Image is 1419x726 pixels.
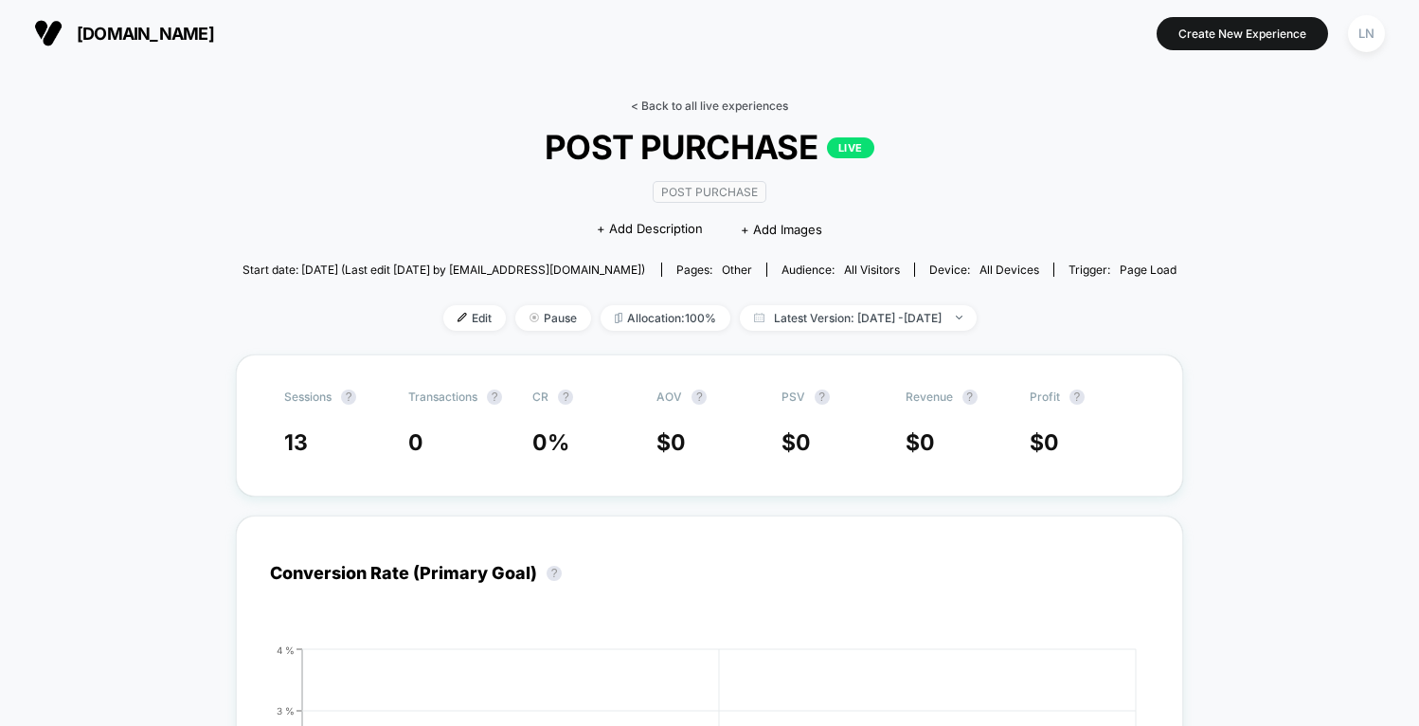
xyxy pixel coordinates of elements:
[1030,429,1059,456] span: $
[277,704,295,716] tspan: 3 %
[920,429,935,456] span: 0
[443,305,506,331] span: Edit
[656,390,682,404] span: AOV
[781,429,811,456] span: $
[530,313,539,322] img: end
[653,181,766,203] span: Post Purchase
[1069,263,1177,277] div: Trigger:
[270,563,571,583] div: Conversion Rate (Primary Goal)
[914,263,1053,277] span: Device:
[34,19,63,47] img: Visually logo
[1120,263,1177,277] span: Page Load
[656,429,686,456] span: $
[601,305,730,331] span: Allocation: 100%
[408,429,423,456] span: 0
[631,99,788,113] a: < Back to all live experiences
[1348,15,1385,52] div: LN
[487,390,502,405] button: ?
[1044,429,1059,456] span: 0
[615,313,622,323] img: rebalance
[722,263,752,277] span: other
[532,429,569,456] span: 0 %
[1069,390,1085,405] button: ?
[547,566,562,581] button: ?
[815,390,830,405] button: ?
[284,429,308,456] span: 13
[956,316,962,319] img: end
[754,313,764,322] img: calendar
[692,390,707,405] button: ?
[28,18,220,48] button: [DOMAIN_NAME]
[597,220,703,239] span: + Add Description
[458,313,467,322] img: edit
[781,390,805,404] span: PSV
[906,429,935,456] span: $
[1342,14,1391,53] button: LN
[844,263,900,277] span: All Visitors
[676,263,752,277] div: Pages:
[284,390,332,404] span: Sessions
[781,263,900,277] div: Audience:
[740,305,977,331] span: Latest Version: [DATE] - [DATE]
[289,127,1130,167] span: POST PURCHASE
[979,263,1039,277] span: all devices
[1030,390,1060,404] span: Profit
[558,390,573,405] button: ?
[515,305,591,331] span: Pause
[1157,17,1328,50] button: Create New Experience
[671,429,686,456] span: 0
[741,222,822,237] span: + Add Images
[408,390,477,404] span: Transactions
[532,390,548,404] span: CR
[242,263,645,277] span: Start date: [DATE] (Last edit [DATE] by [EMAIL_ADDRESS][DOMAIN_NAME])
[827,137,874,158] p: LIVE
[962,390,978,405] button: ?
[341,390,356,405] button: ?
[796,429,811,456] span: 0
[906,390,953,404] span: Revenue
[277,644,295,655] tspan: 4 %
[77,24,214,44] span: [DOMAIN_NAME]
